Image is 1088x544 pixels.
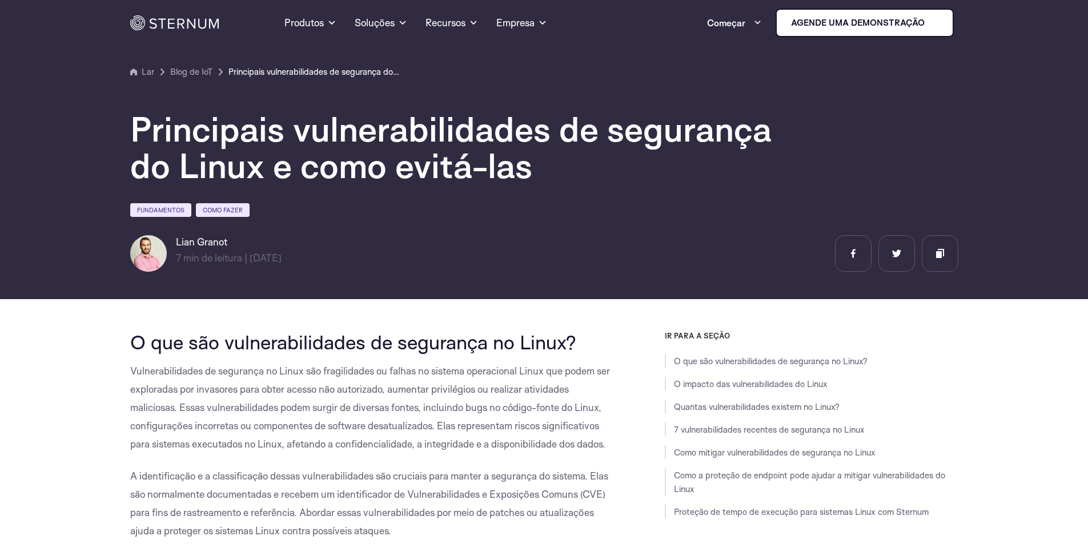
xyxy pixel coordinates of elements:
font: Como fazer [203,206,243,214]
a: Blog de IoT [170,65,212,79]
font: A identificação e a classificação dessas vulnerabilidades são cruciais para manter a segurança do... [130,470,608,537]
a: Principais vulnerabilidades de segurança do Linux e como evitá-las [228,65,400,79]
a: Como fazer [196,203,250,217]
font: Produtos [284,17,324,29]
font: O que são vulnerabilidades de segurança no Linux? [130,330,576,354]
a: Começar [707,11,762,34]
a: Agende uma demonstração [776,9,954,37]
font: Lian Granot [176,236,227,248]
font: [DATE] [250,252,282,264]
font: Principais vulnerabilidades de segurança do Linux e como evitá-las [228,66,480,77]
font: Lar [142,66,154,77]
font: Fundamentos [137,206,184,214]
a: 7 vulnerabilidades recentes de segurança no Linux [674,424,865,435]
font: Principais vulnerabilidades de segurança do Linux e como evitá-las [130,107,772,187]
font: Vulnerabilidades de segurança no Linux são fragilidades ou falhas no sistema operacional Linux qu... [130,365,610,450]
a: Como mitigar vulnerabilidades de segurança no Linux [674,447,876,458]
a: Fundamentos [130,203,191,217]
font: Começar [707,17,745,29]
a: Como a proteção de endpoint pode ajudar a mitigar vulnerabilidades do Linux [674,470,945,494]
img: Lian Granot [130,235,167,272]
font: Empresa [496,17,535,29]
font: Recursos [425,17,465,29]
font: Soluções [355,17,395,29]
font: Agende uma demonstração [791,17,925,28]
a: Proteção de tempo de execução para sistemas Linux com Sternum [674,506,929,517]
font: Blog de IoT [170,66,212,77]
img: esterno iot [929,18,938,27]
font: min de leitura | [183,252,247,264]
a: Lar [130,65,154,79]
font: 7 [176,252,181,264]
